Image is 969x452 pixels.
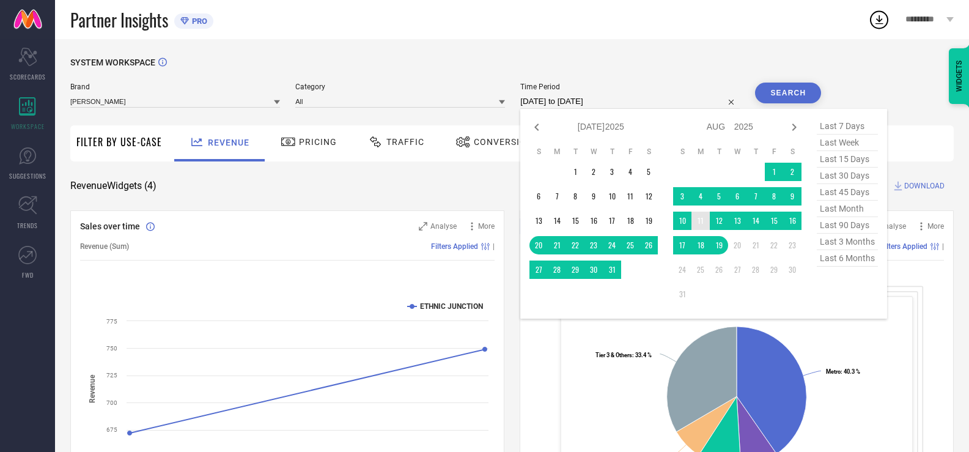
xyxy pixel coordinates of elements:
[430,222,457,231] span: Analyse
[419,222,427,231] svg: Zoom
[765,163,783,181] td: Fri Aug 01 2025
[783,212,801,230] td: Sat Aug 16 2025
[548,187,566,206] td: Mon Jul 07 2025
[584,236,603,254] td: Wed Jul 23 2025
[880,222,906,231] span: Analyse
[783,187,801,206] td: Sat Aug 09 2025
[9,171,46,180] span: SUGGESTIONS
[904,180,945,192] span: DOWNLOAD
[673,212,691,230] td: Sun Aug 10 2025
[595,352,652,358] text: : 33.4 %
[584,163,603,181] td: Wed Jul 02 2025
[70,83,280,91] span: Brand
[584,147,603,157] th: Wednesday
[639,163,658,181] td: Sat Jul 05 2025
[826,368,860,375] text: : 40.3 %
[817,184,878,201] span: last 45 days
[548,147,566,157] th: Monday
[621,212,639,230] td: Fri Jul 18 2025
[584,261,603,279] td: Wed Jul 30 2025
[10,72,46,81] span: SCORECARDS
[639,236,658,254] td: Sat Jul 26 2025
[639,187,658,206] td: Sat Jul 12 2025
[70,57,155,67] span: SYSTEM WORKSPACE
[603,236,621,254] td: Thu Jul 24 2025
[478,222,495,231] span: More
[673,236,691,254] td: Sun Aug 17 2025
[783,163,801,181] td: Sat Aug 02 2025
[529,187,548,206] td: Sun Jul 06 2025
[673,285,691,303] td: Sun Aug 31 2025
[474,137,533,147] span: Conversion
[106,399,117,406] text: 700
[783,236,801,254] td: Sat Aug 23 2025
[765,187,783,206] td: Fri Aug 08 2025
[817,250,878,267] span: last 6 months
[710,147,728,157] th: Tuesday
[746,261,765,279] td: Thu Aug 28 2025
[595,352,632,358] tspan: Tier 3 & Others
[80,221,140,231] span: Sales over time
[106,345,117,352] text: 750
[691,212,710,230] td: Mon Aug 11 2025
[728,212,746,230] td: Wed Aug 13 2025
[548,261,566,279] td: Mon Jul 28 2025
[529,212,548,230] td: Sun Jul 13 2025
[728,261,746,279] td: Wed Aug 27 2025
[70,180,157,192] span: Revenue Widgets ( 4 )
[603,261,621,279] td: Thu Jul 31 2025
[817,234,878,250] span: last 3 months
[299,137,337,147] span: Pricing
[566,212,584,230] td: Tue Jul 15 2025
[566,187,584,206] td: Tue Jul 08 2025
[621,163,639,181] td: Fri Jul 04 2025
[584,212,603,230] td: Wed Jul 16 2025
[17,221,38,230] span: TRENDS
[710,187,728,206] td: Tue Aug 05 2025
[927,222,944,231] span: More
[189,17,207,26] span: PRO
[787,120,801,135] div: Next month
[431,242,478,251] span: Filters Applied
[76,135,162,149] span: Filter By Use-Case
[529,261,548,279] td: Sun Jul 27 2025
[710,261,728,279] td: Tue Aug 26 2025
[710,212,728,230] td: Tue Aug 12 2025
[880,242,927,251] span: Filters Applied
[621,236,639,254] td: Fri Jul 25 2025
[942,242,944,251] span: |
[70,7,168,32] span: Partner Insights
[817,201,878,217] span: last month
[584,187,603,206] td: Wed Jul 09 2025
[728,187,746,206] td: Wed Aug 06 2025
[728,147,746,157] th: Wednesday
[493,242,495,251] span: |
[710,236,728,254] td: Tue Aug 19 2025
[639,147,658,157] th: Saturday
[817,168,878,184] span: last 30 days
[106,372,117,379] text: 725
[765,212,783,230] td: Fri Aug 15 2025
[106,318,117,325] text: 775
[566,147,584,157] th: Tuesday
[88,374,97,403] tspan: Revenue
[520,94,740,109] input: Select time period
[746,187,765,206] td: Thu Aug 07 2025
[639,212,658,230] td: Sat Jul 19 2025
[603,212,621,230] td: Thu Jul 17 2025
[529,236,548,254] td: Sun Jul 20 2025
[566,236,584,254] td: Tue Jul 22 2025
[529,120,544,135] div: Previous month
[868,9,890,31] div: Open download list
[603,187,621,206] td: Thu Jul 10 2025
[566,261,584,279] td: Tue Jul 29 2025
[548,212,566,230] td: Mon Jul 14 2025
[746,236,765,254] td: Thu Aug 21 2025
[783,147,801,157] th: Saturday
[691,147,710,157] th: Monday
[817,135,878,151] span: last week
[728,236,746,254] td: Wed Aug 20 2025
[22,270,34,280] span: FWD
[746,212,765,230] td: Thu Aug 14 2025
[817,217,878,234] span: last 90 days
